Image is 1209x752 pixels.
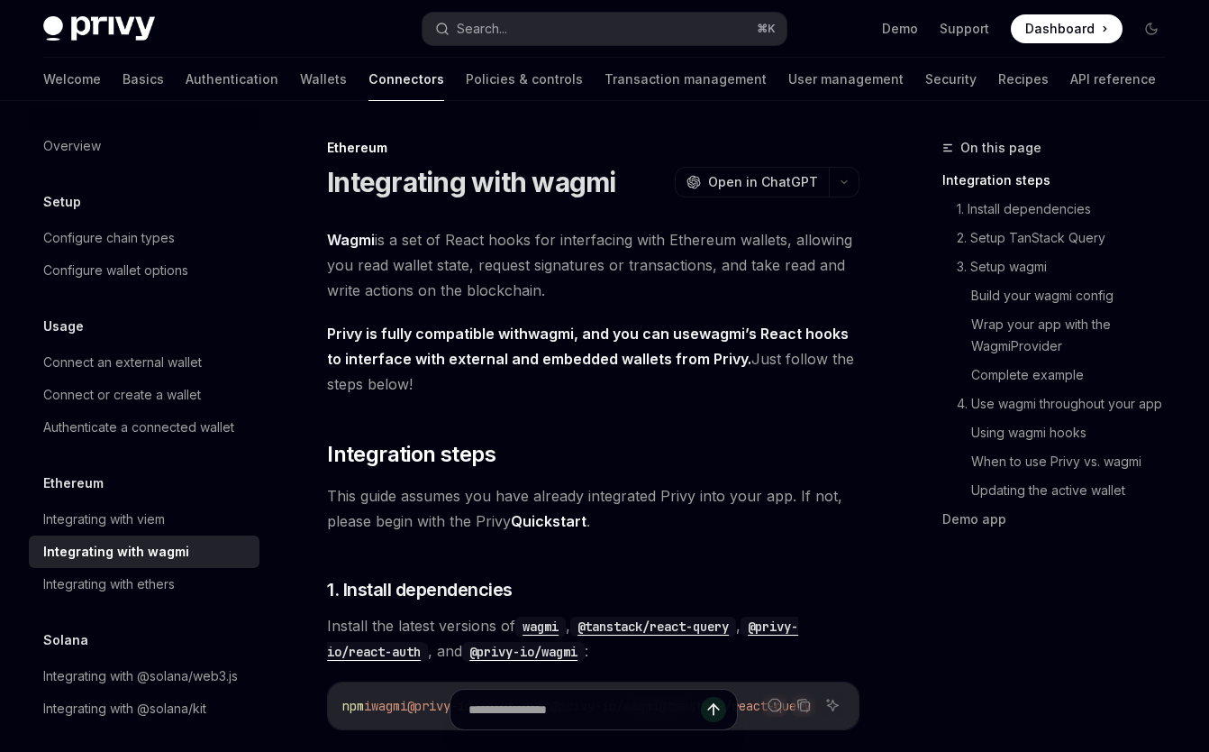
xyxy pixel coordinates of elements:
[882,20,918,38] a: Demo
[43,316,84,337] h5: Usage
[699,325,745,344] a: wagmi
[327,483,859,534] span: This guide assumes you have already integrated Privy into your app. If not, please begin with the...
[327,227,859,303] span: is a set of React hooks for interfacing with Ethereum wallets, allowing you read wallet state, re...
[43,260,188,281] div: Configure wallet options
[327,166,616,198] h1: Integrating with wagmi
[43,698,206,720] div: Integrating with @solana/kit
[43,191,81,213] h5: Setup
[604,58,767,101] a: Transaction management
[43,541,189,563] div: Integrating with wagmi
[43,352,202,373] div: Connect an external wallet
[675,167,829,197] button: Open in ChatGPT
[757,22,776,36] span: ⌘ K
[327,321,859,397] span: Just follow the steps below!
[29,536,259,568] a: Integrating with wagmi
[29,692,259,725] a: Integrating with @solana/kit
[43,135,101,157] div: Overview
[462,642,585,662] code: @privy-io/wagmi
[327,613,859,664] span: Install the latest versions of , , , and :
[957,390,1180,418] a: 4. Use wagmi throughout your app
[570,617,736,635] a: @tanstack/react-query
[29,222,259,254] a: Configure chain types
[957,224,1180,252] a: 2. Setup TanStack Query
[327,440,495,469] span: Integration steps
[327,617,798,660] a: @privy-io/react-auth
[29,660,259,692] a: Integrating with @solana/web3.js
[925,58,977,101] a: Security
[515,617,566,635] a: wagmi
[29,254,259,287] a: Configure wallet options
[570,617,736,637] code: @tanstack/react-query
[960,137,1041,159] span: On this page
[43,384,201,406] div: Connect or create a wallet
[957,252,1180,281] a: 3. Setup wagmi
[1137,14,1166,43] button: Toggle dark mode
[327,231,375,250] a: Wagmi
[43,58,101,101] a: Welcome
[423,13,787,45] button: Search...⌘K
[942,505,1180,534] a: Demo app
[29,130,259,162] a: Overview
[43,665,238,687] div: Integrating with @solana/web3.js
[43,472,104,494] h5: Ethereum
[940,20,989,38] a: Support
[1070,58,1156,101] a: API reference
[971,447,1180,476] a: When to use Privy vs. wagmi
[708,173,818,191] span: Open in ChatGPT
[327,325,849,368] strong: Privy is fully compatible with , and you can use ’s React hooks to interface with external and em...
[43,227,175,249] div: Configure chain types
[998,58,1049,101] a: Recipes
[788,58,904,101] a: User management
[43,16,155,41] img: dark logo
[971,476,1180,505] a: Updating the active wallet
[942,166,1180,195] a: Integration steps
[29,503,259,536] a: Integrating with viem
[29,346,259,379] a: Connect an external wallet
[368,58,444,101] a: Connectors
[971,281,1180,310] a: Build your wagmi config
[466,58,583,101] a: Policies & controls
[971,418,1180,447] a: Using wagmi hooks
[971,361,1180,390] a: Complete example
[29,379,259,411] a: Connect or create a wallet
[29,568,259,601] a: Integrating with ethers
[43,629,88,651] h5: Solana
[29,411,259,444] a: Authenticate a connected wallet
[511,512,586,531] a: Quickstart
[327,139,859,157] div: Ethereum
[1011,14,1123,43] a: Dashboard
[515,617,566,637] code: wagmi
[457,18,507,40] div: Search...
[327,577,513,602] span: 1. Install dependencies
[186,58,278,101] a: Authentication
[43,509,165,530] div: Integrating with viem
[123,58,164,101] a: Basics
[701,697,726,722] button: Send message
[43,573,175,595] div: Integrating with ethers
[971,310,1180,361] a: Wrap your app with the WagmiProvider
[300,58,347,101] a: Wallets
[43,417,234,438] div: Authenticate a connected wallet
[957,195,1180,224] a: 1. Install dependencies
[528,325,574,344] a: wagmi
[1025,20,1095,38] span: Dashboard
[462,642,585,660] a: @privy-io/wagmi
